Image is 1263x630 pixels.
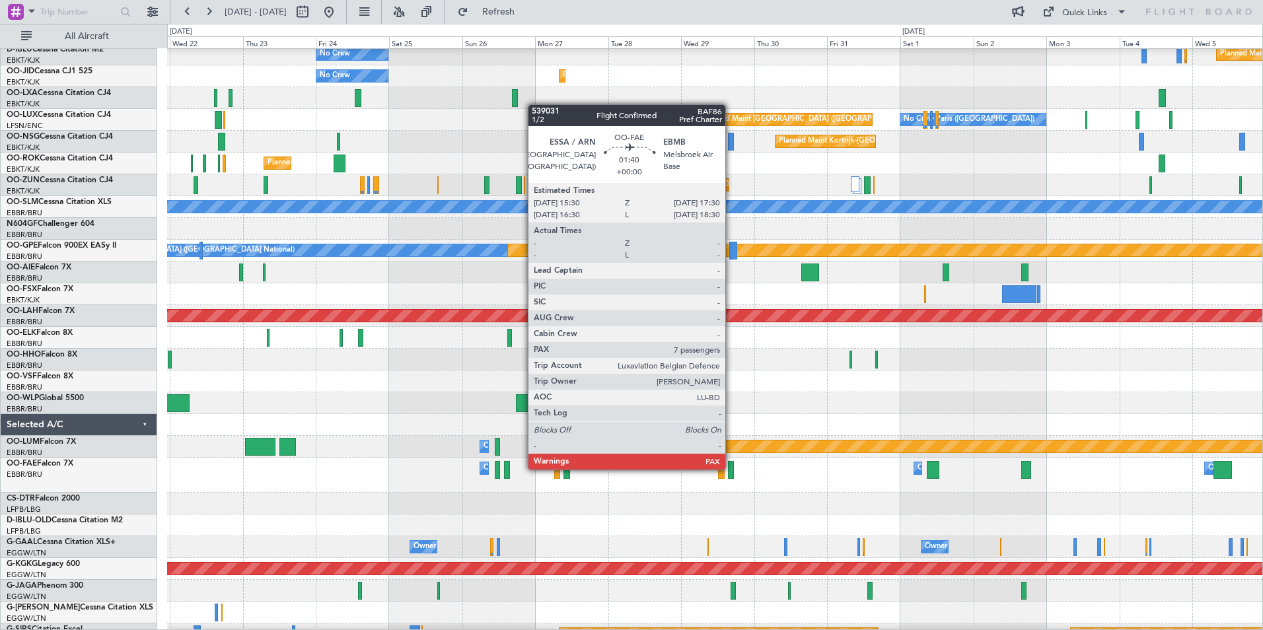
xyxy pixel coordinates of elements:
span: OO-LAH [7,307,38,315]
span: OO-FAE [7,460,37,468]
div: Owner [925,537,947,557]
a: OO-GPEFalcon 900EX EASy II [7,242,116,250]
a: EBBR/BRU [7,317,42,327]
div: [DATE] [902,26,925,38]
div: Mon 3 [1046,36,1120,48]
a: OO-ROKCessna Citation CJ4 [7,155,113,162]
div: Thu 23 [243,36,316,48]
a: EBBR/BRU [7,382,42,392]
div: Tue 28 [608,36,682,48]
span: OO-GPE [7,242,38,250]
div: Tue 4 [1120,36,1193,48]
a: G-KGKGLegacy 600 [7,560,80,568]
a: EBKT/KJK [7,143,40,153]
div: Thu 30 [754,36,828,48]
a: OO-ELKFalcon 8X [7,329,73,337]
div: Planned Maint Kortrijk-[GEOGRAPHIC_DATA] [557,437,711,456]
a: EBBR/BRU [7,470,42,479]
span: OO-SLM [7,198,38,206]
div: Sun 2 [974,36,1047,48]
div: Planned Maint Kortrijk-[GEOGRAPHIC_DATA] [779,131,933,151]
a: EGGW/LTN [7,592,46,602]
a: OO-JIDCessna CJ1 525 [7,67,92,75]
a: OO-NSGCessna Citation CJ4 [7,133,113,141]
a: OO-LXACessna Citation CJ4 [7,89,111,97]
span: D-IBLU [7,46,32,53]
span: OO-AIE [7,263,35,271]
a: D-IBLU-OLDCessna Citation M2 [7,516,123,524]
a: OO-VSFFalcon 8X [7,372,73,380]
span: G-GAAL [7,538,37,546]
div: Planned Maint Kortrijk-[GEOGRAPHIC_DATA] [268,153,421,173]
span: OO-ZUN [7,176,40,184]
div: Fri 31 [827,36,900,48]
span: OO-NSG [7,133,40,141]
a: EBBR/BRU [7,230,42,240]
a: CS-DTRFalcon 2000 [7,495,80,503]
span: OO-HHO [7,351,41,359]
div: Sat 1 [900,36,974,48]
a: EGGW/LTN [7,548,46,558]
a: LFPB/LBG [7,505,41,514]
div: Planned Maint Kortrijk-[GEOGRAPHIC_DATA] [633,175,787,195]
div: No Crew [320,66,350,86]
span: D-IBLU-OLD [7,516,52,524]
div: No Crew [320,44,350,64]
div: Owner Melsbroek Air Base [484,437,573,456]
a: EGGW/LTN [7,570,46,580]
a: OO-AIEFalcon 7X [7,263,71,271]
div: No Crew [GEOGRAPHIC_DATA] ([GEOGRAPHIC_DATA] National) [73,240,295,260]
a: OO-LAHFalcon 7X [7,307,75,315]
span: G-JAGA [7,582,37,590]
a: EBBR/BRU [7,339,42,349]
div: Owner Melsbroek Air Base [484,458,573,478]
span: OO-WLP [7,394,39,402]
div: No Crew Paris ([GEOGRAPHIC_DATA]) [904,110,1034,129]
a: LFPB/LBG [7,526,41,536]
div: Fri 24 [316,36,389,48]
input: Trip Number [40,2,116,22]
span: OO-ROK [7,155,40,162]
a: OO-LUMFalcon 7X [7,438,76,446]
a: EBKT/KJK [7,295,40,305]
span: OO-ELK [7,329,36,337]
a: EBKT/KJK [7,99,40,109]
a: OO-ZUNCessna Citation CJ4 [7,176,113,184]
div: Wed 22 [170,36,243,48]
span: OO-LXA [7,89,38,97]
a: G-GAALCessna Citation XLS+ [7,538,116,546]
a: G-JAGAPhenom 300 [7,582,83,590]
span: G-[PERSON_NAME] [7,604,80,612]
div: Sat 25 [389,36,462,48]
div: Quick Links [1062,7,1107,20]
a: EBBR/BRU [7,208,42,218]
button: Quick Links [1036,1,1134,22]
span: CS-DTR [7,495,35,503]
span: Refresh [471,7,526,17]
div: Planned Maint [GEOGRAPHIC_DATA] ([GEOGRAPHIC_DATA]) [703,110,911,129]
a: EBBR/BRU [7,404,42,414]
a: OO-HHOFalcon 8X [7,351,77,359]
span: N604GF [7,220,38,228]
a: G-[PERSON_NAME]Cessna Citation XLS [7,604,153,612]
a: N604GFChallenger 604 [7,220,94,228]
a: OO-LUXCessna Citation CJ4 [7,111,111,119]
span: [DATE] - [DATE] [225,6,287,18]
div: Owner [414,537,436,557]
span: OO-FSX [7,285,37,293]
a: OO-WLPGlobal 5500 [7,394,84,402]
span: G-KGKG [7,560,38,568]
button: All Aircraft [15,26,143,47]
span: OO-JID [7,67,34,75]
a: OO-FAEFalcon 7X [7,460,73,468]
a: EBBR/BRU [7,361,42,370]
a: EBKT/KJK [7,77,40,87]
button: Refresh [451,1,530,22]
a: EBBR/BRU [7,252,42,262]
div: Wed 29 [681,36,754,48]
a: EBBR/BRU [7,448,42,458]
a: EBKT/KJK [7,164,40,174]
div: Planned Maint Kortrijk-[GEOGRAPHIC_DATA] [563,66,717,86]
a: LFSN/ENC [7,121,43,131]
a: EGGW/LTN [7,613,46,623]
